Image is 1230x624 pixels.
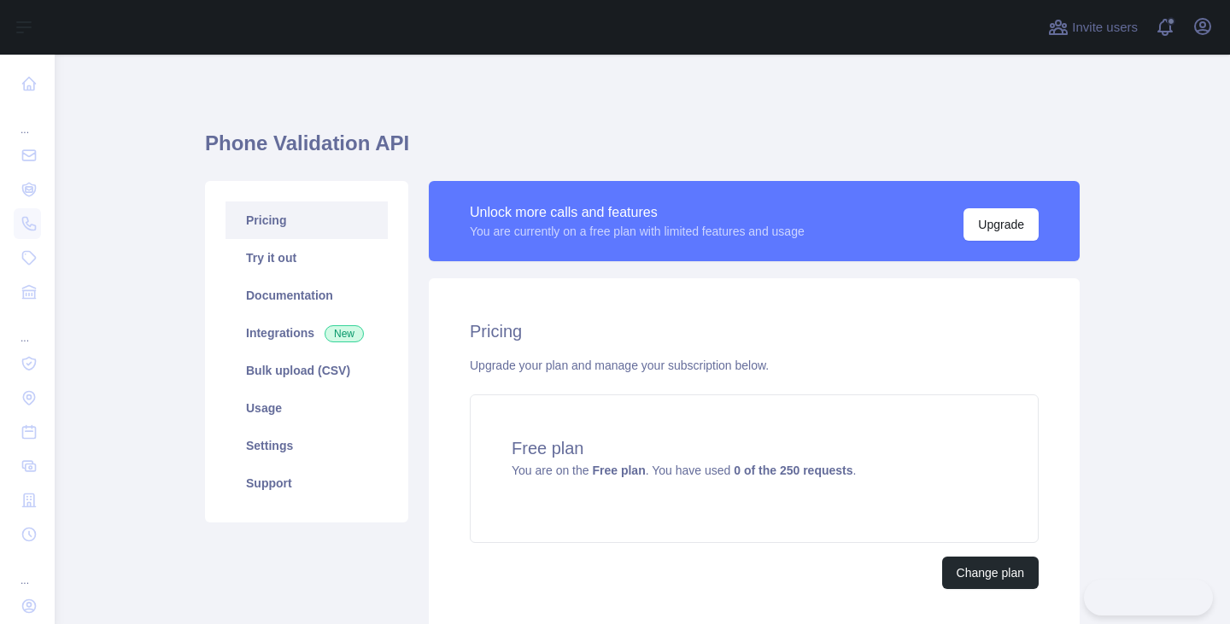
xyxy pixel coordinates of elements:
span: You are on the . You have used . [512,464,856,477]
div: Upgrade your plan and manage your subscription below. [470,357,1039,374]
div: ... [14,102,41,137]
h1: Phone Validation API [205,130,1080,171]
iframe: Toggle Customer Support [1084,580,1213,615]
strong: 0 of the 250 requests [734,464,852,477]
span: Invite users [1072,18,1138,38]
a: Try it out [225,239,388,277]
button: Change plan [942,557,1039,589]
a: Pricing [225,201,388,239]
a: Bulk upload (CSV) [225,352,388,389]
button: Invite users [1045,14,1141,41]
a: Support [225,464,388,502]
div: ... [14,311,41,345]
h4: Free plan [512,436,997,460]
div: ... [14,553,41,587]
strong: Free plan [592,464,645,477]
a: Integrations New [225,314,388,352]
div: Unlock more calls and features [470,202,805,223]
a: Settings [225,427,388,464]
button: Upgrade [963,208,1039,241]
div: You are currently on a free plan with limited features and usage [470,223,805,240]
a: Documentation [225,277,388,314]
h2: Pricing [470,319,1039,343]
span: New [325,325,364,342]
a: Usage [225,389,388,427]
